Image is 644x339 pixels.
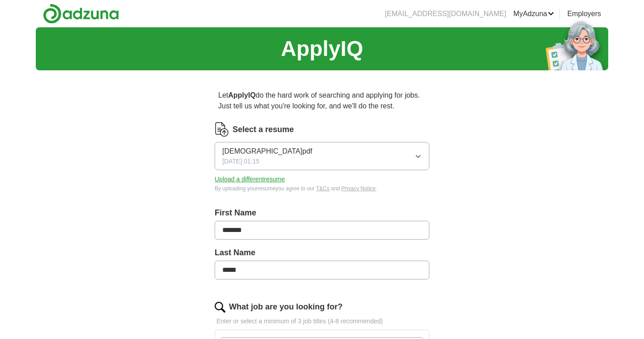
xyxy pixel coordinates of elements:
[215,185,429,193] div: By uploading your resume you agree to our and .
[385,9,506,19] li: [EMAIL_ADDRESS][DOMAIN_NAME]
[233,124,294,136] label: Select a resume
[513,9,555,19] a: MyAdzuna
[43,4,119,24] img: Adzuna logo
[228,91,255,99] strong: ApplyIQ
[281,33,363,65] h1: ApplyIQ
[229,301,343,313] label: What job are you looking for?
[567,9,601,19] a: Employers
[316,185,330,192] a: T&Cs
[215,207,429,219] label: First Name
[215,175,285,184] button: Upload a differentresume
[222,146,312,157] span: [DEMOGRAPHIC_DATA]pdf
[215,86,429,115] p: Let do the hard work of searching and applying for jobs. Just tell us what you're looking for, an...
[215,302,225,313] img: search.png
[341,185,376,192] a: Privacy Notice
[215,247,429,259] label: Last Name
[215,142,429,170] button: [DEMOGRAPHIC_DATA]pdf[DATE] 01:15
[222,157,259,166] span: [DATE] 01:15
[215,317,429,326] p: Enter or select a minimum of 3 job titles (4-8 recommended)
[215,122,229,137] img: CV Icon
